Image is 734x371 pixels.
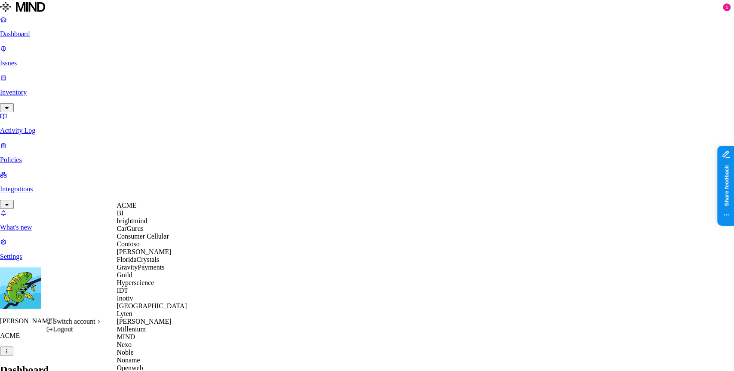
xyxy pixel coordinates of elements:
span: Contoso [117,240,139,248]
span: IDT [117,287,128,294]
span: Inotiv [117,294,133,302]
span: Switch account [53,318,95,325]
span: Noname [117,356,140,364]
span: ACME [117,202,136,209]
span: Nexo [117,341,132,348]
span: GravityPayments [117,264,164,271]
span: CarGurus [117,225,143,232]
div: Logout [46,325,102,333]
span: Hyperscience [117,279,154,286]
span: brightmind [117,217,147,224]
span: BI [117,209,123,217]
span: Millenium [117,325,146,333]
span: MIND [117,333,135,340]
span: [PERSON_NAME] [117,318,171,325]
span: Consumer Cellular [117,233,169,240]
span: [PERSON_NAME] [117,248,171,255]
span: Guild [117,271,132,279]
span: FloridaCrystals [117,256,159,263]
span: Lyten [117,310,132,317]
span: [GEOGRAPHIC_DATA] [117,302,187,310]
span: Noble [117,349,133,356]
